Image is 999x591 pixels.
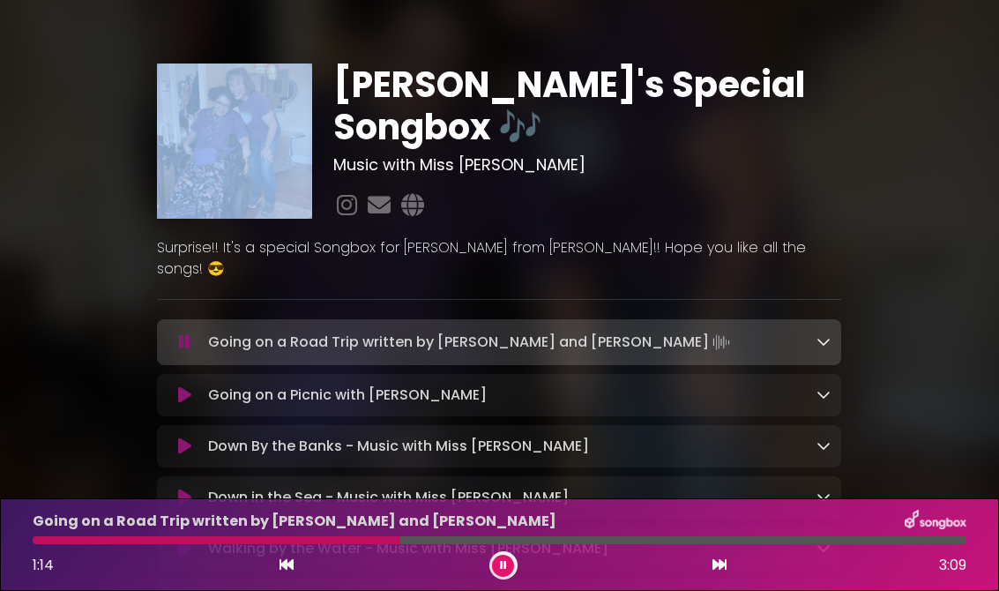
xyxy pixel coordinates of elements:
p: Going on a Road Trip written by [PERSON_NAME] and [PERSON_NAME] [208,330,734,355]
p: Going on a Picnic with [PERSON_NAME] [208,385,487,406]
img: songbox-logo-white.png [905,510,966,533]
img: DpsALNU4Qse55zioNQQO [157,64,312,219]
img: waveform4.gif [709,330,734,355]
h3: Music with Miss [PERSON_NAME] [333,155,841,175]
p: Going on a Road Trip written by [PERSON_NAME] and [PERSON_NAME] [33,511,556,532]
h1: [PERSON_NAME]'s Special Songbox 🎶 [333,64,841,148]
p: Down By the Banks - Music with Miss [PERSON_NAME] [208,436,589,457]
p: Surprise!! It's a special Songbox for [PERSON_NAME] from [PERSON_NAME]!! Hope you like all the so... [157,237,841,280]
p: Down in the Sea - Music with Miss [PERSON_NAME] [208,487,569,508]
span: 3:09 [939,555,966,576]
span: 1:14 [33,555,54,575]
